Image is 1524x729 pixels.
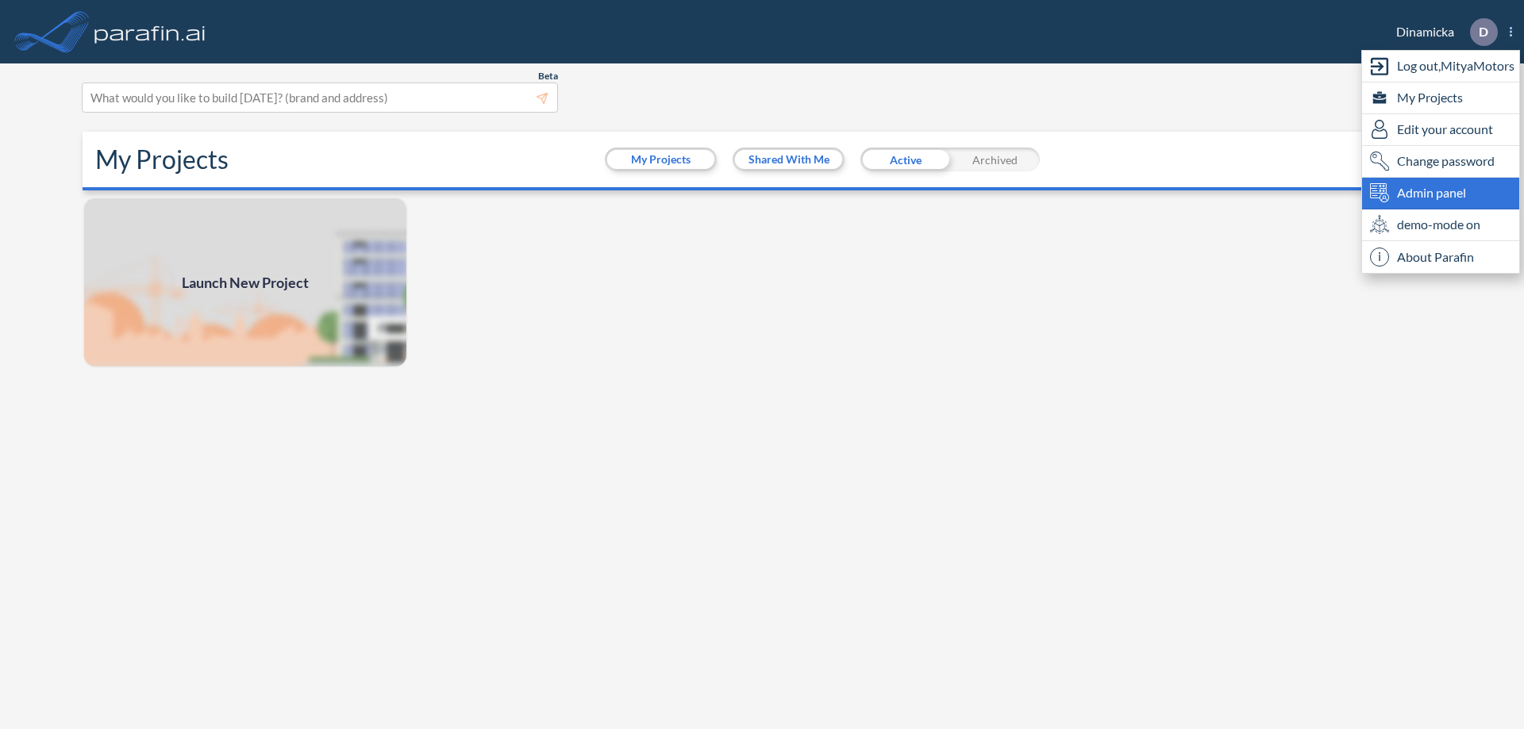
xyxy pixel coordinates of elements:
div: Change password [1362,146,1519,178]
div: About Parafin [1362,241,1519,273]
img: logo [91,16,209,48]
div: Archived [950,148,1040,171]
span: Log out, MityaMotors [1397,56,1514,75]
div: Dinamicka [1372,18,1512,46]
span: Launch New Project [182,272,309,294]
img: add [83,197,408,368]
span: My Projects [1397,88,1463,107]
span: About Parafin [1397,247,1474,267]
span: i [1370,247,1389,267]
button: My Projects [607,150,714,169]
div: demo-mode on [1362,209,1519,241]
span: Change password [1397,152,1495,171]
div: Log out [1362,51,1519,82]
div: My Projects [1362,82,1519,114]
p: D [1479,25,1488,39]
h2: My Projects [95,144,229,175]
span: Beta [538,70,558,82]
span: demo-mode on [1397,215,1480,234]
span: Admin panel [1397,183,1466,202]
a: Launch New Project [83,197,408,368]
div: Admin panel [1362,178,1519,209]
div: Edit user [1362,114,1519,146]
button: Shared With Me [735,150,842,169]
span: Edit your account [1397,120,1493,139]
div: Active [860,148,950,171]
